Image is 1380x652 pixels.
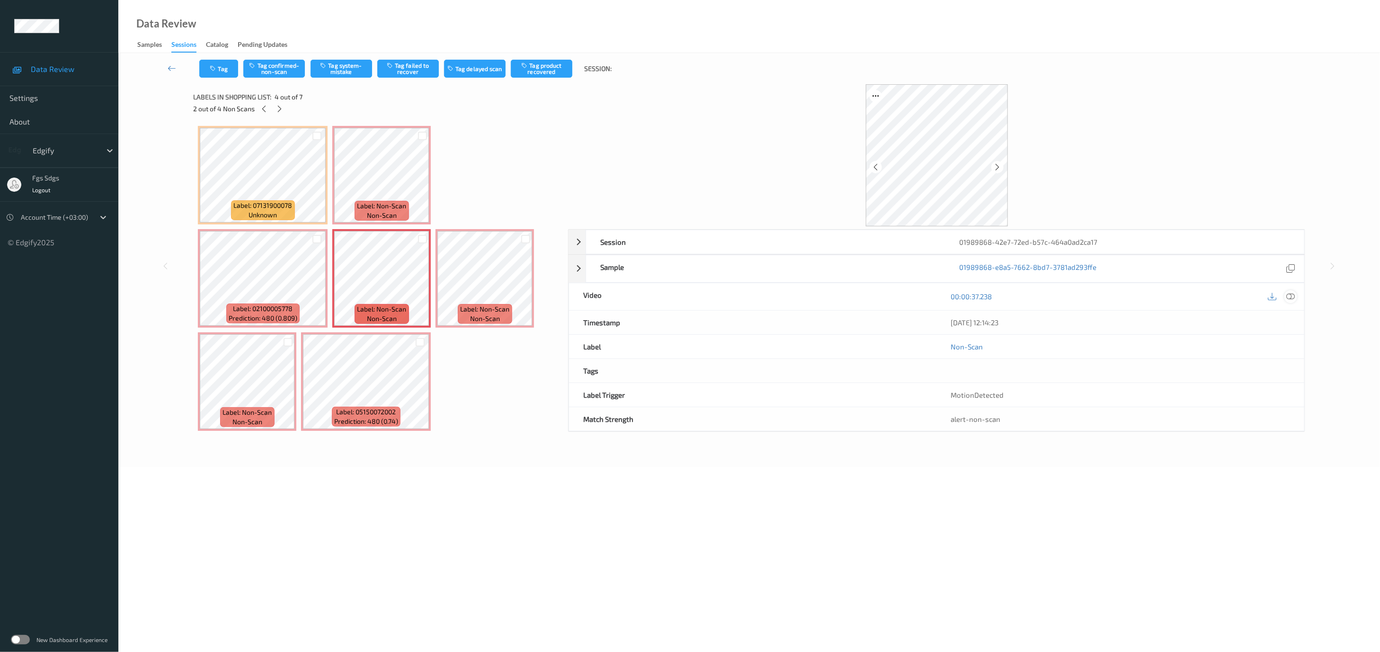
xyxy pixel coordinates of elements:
[367,314,397,323] span: non-scan
[569,283,936,310] div: Video
[229,313,297,323] span: Prediction: 480 (0.809)
[137,40,162,52] div: Samples
[193,103,561,115] div: 2 out of 4 Non Scans
[951,342,983,351] a: Non-Scan
[171,38,206,53] a: Sessions
[460,304,509,314] span: Label: Non-Scan
[951,318,1290,327] div: [DATE] 12:14:23
[233,304,293,313] span: Label: 02100005778
[238,38,297,52] a: Pending Updates
[199,60,238,78] button: Tag
[206,40,228,52] div: Catalog
[470,314,500,323] span: non-scan
[238,40,287,52] div: Pending Updates
[275,92,303,102] span: 4 out of 7
[586,255,945,282] div: Sample
[233,201,292,210] span: Label: 07131900078
[249,210,277,220] span: unknown
[444,60,506,78] button: Tag delayed scan
[377,60,439,78] button: Tag failed to recover
[945,230,1304,254] div: 01989868-42e7-72ed-b57c-464a0ad2ca17
[137,38,171,52] a: Samples
[569,359,936,383] div: Tags
[357,304,406,314] span: Label: Non-Scan
[951,292,992,301] a: 00:00:37.238
[206,38,238,52] a: Catalog
[193,92,271,102] span: Labels in shopping list:
[951,414,1290,424] div: alert-non-scan
[336,407,396,417] span: Label: 05150072002
[232,417,262,427] span: non-scan
[584,64,612,73] span: Session:
[334,417,398,426] span: Prediction: 480 (0.74)
[959,262,1096,275] a: 01989868-e8a5-7662-8bd7-3781ad293ffe
[937,383,1304,407] div: MotionDetected
[223,408,272,417] span: Label: Non-Scan
[586,230,945,254] div: Session
[136,19,196,28] div: Data Review
[569,311,936,334] div: Timestamp
[367,211,397,220] span: non-scan
[357,201,406,211] span: Label: Non-Scan
[243,60,305,78] button: Tag confirmed-non-scan
[569,407,936,431] div: Match Strength
[311,60,372,78] button: Tag system-mistake
[569,255,1304,283] div: Sample01989868-e8a5-7662-8bd7-3781ad293ffe
[569,230,1304,254] div: Session01989868-42e7-72ed-b57c-464a0ad2ca17
[569,335,936,358] div: Label
[569,383,936,407] div: Label Trigger
[511,60,572,78] button: Tag product recovered
[171,40,196,53] div: Sessions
